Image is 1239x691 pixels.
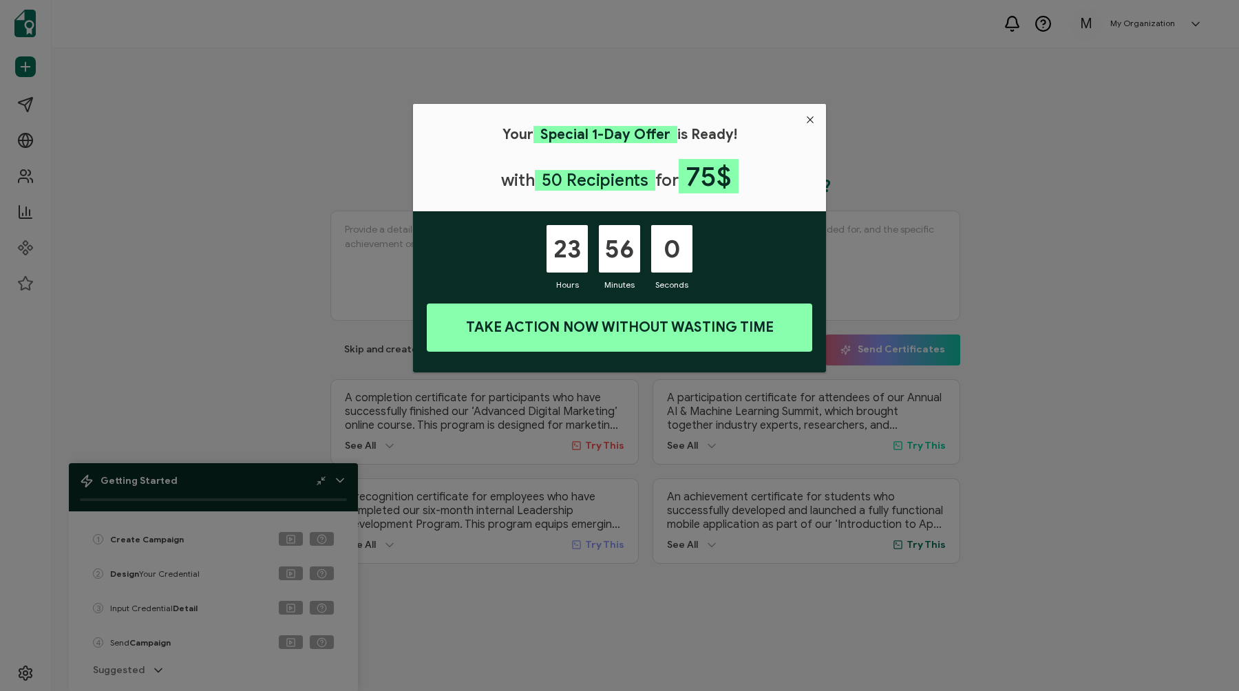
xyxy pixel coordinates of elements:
[664,233,681,264] span: 0
[604,279,635,290] span: Minutes
[427,304,812,352] div: TAKE ACTION NOW WITHOUT WASTING TIME
[533,126,677,143] span: Special 1-Day Offer
[655,279,688,290] span: Seconds
[502,118,737,152] p: Your is Ready!
[413,104,826,372] div: dialog
[553,233,581,264] span: 23
[605,233,634,264] span: 56
[556,279,579,290] span: Hours
[501,159,739,198] p: with for
[794,104,826,136] button: Close
[1170,625,1239,691] iframe: Chat Widget
[679,159,739,193] span: 75$
[535,170,655,191] span: 50 Recipients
